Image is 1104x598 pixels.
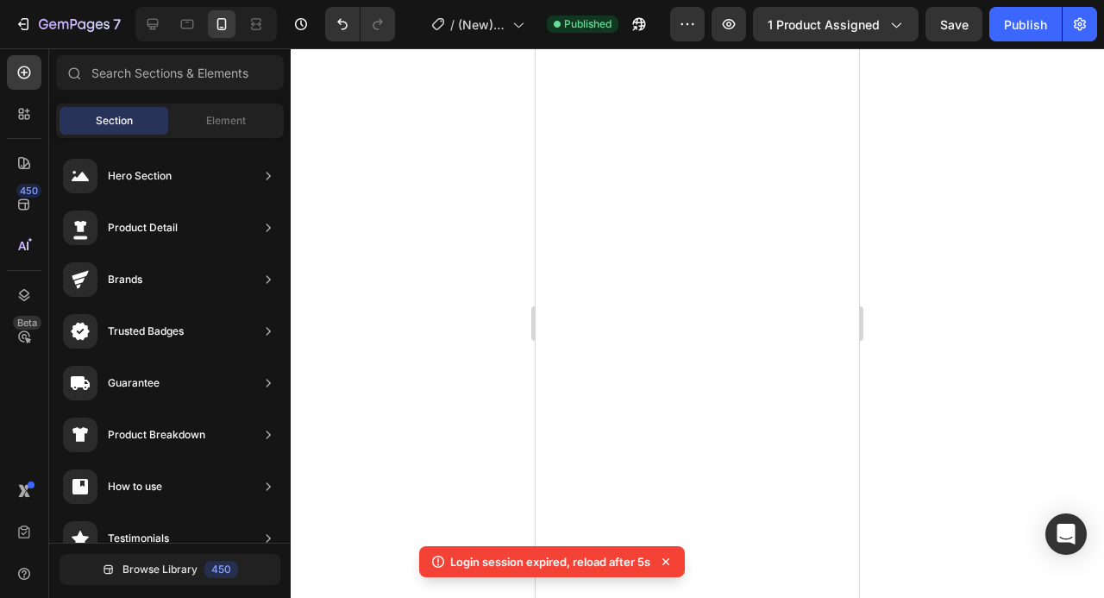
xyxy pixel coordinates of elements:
[1004,16,1047,34] div: Publish
[768,16,880,34] span: 1 product assigned
[113,14,121,35] p: 7
[204,561,238,578] div: 450
[108,478,162,495] div: How to use
[108,375,160,392] div: Guarantee
[7,7,129,41] button: 7
[989,7,1062,41] button: Publish
[13,316,41,330] div: Beta
[450,16,455,34] span: /
[564,16,612,32] span: Published
[108,323,184,340] div: Trusted Badges
[536,48,859,598] iframe: Design area
[940,17,969,32] span: Save
[16,184,41,198] div: 450
[450,553,650,570] p: Login session expired, reload after 5s
[56,55,284,90] input: Search Sections & Elements
[122,562,198,577] span: Browse Library
[60,554,280,585] button: Browse Library450
[108,219,178,236] div: Product Detail
[1045,513,1087,555] div: Open Intercom Messenger
[458,16,505,34] span: (New) DIGITAL PRODUCT SALES PAGE TEMPLATE | [PERSON_NAME] Planes
[108,167,172,185] div: Hero Section
[925,7,982,41] button: Save
[206,113,246,129] span: Element
[325,7,395,41] div: Undo/Redo
[108,530,169,547] div: Testimonials
[108,271,142,288] div: Brands
[108,426,205,444] div: Product Breakdown
[96,113,133,129] span: Section
[753,7,919,41] button: 1 product assigned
